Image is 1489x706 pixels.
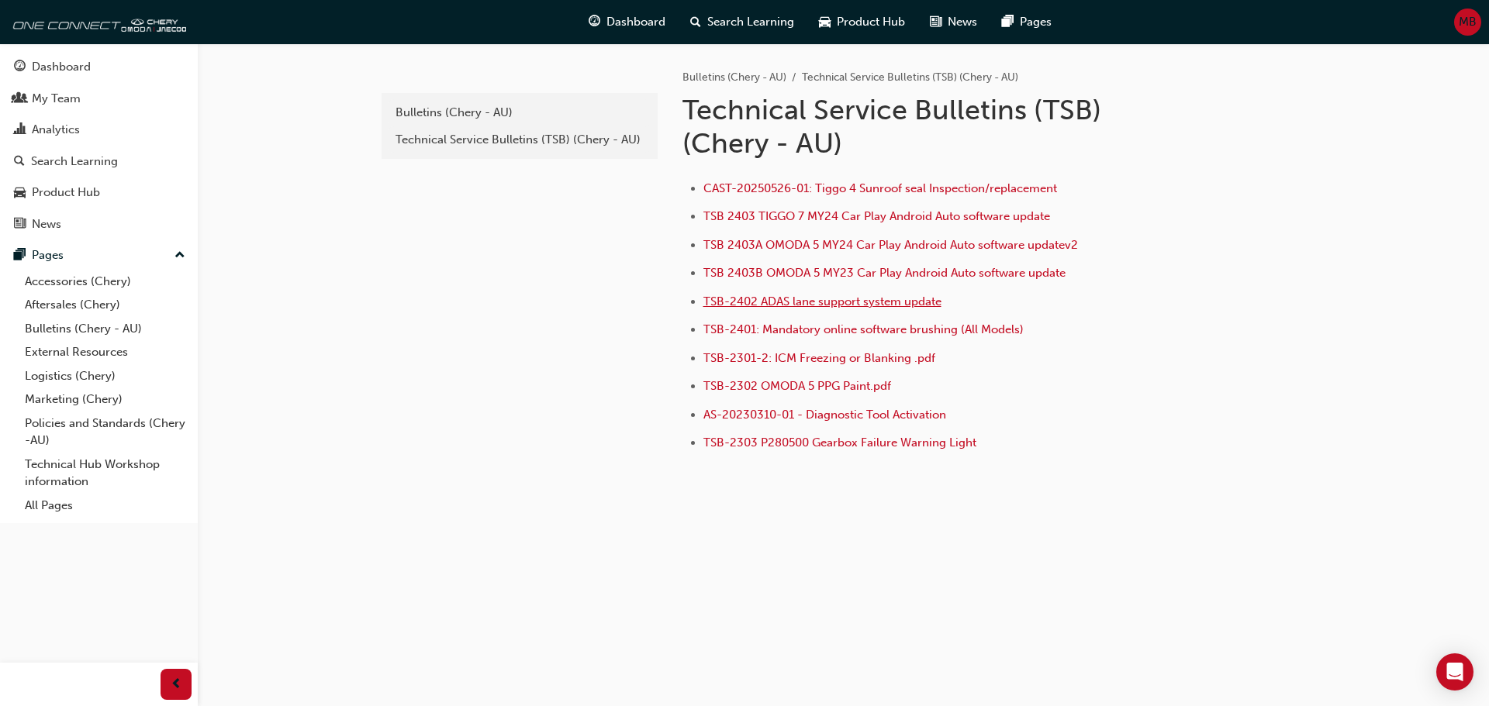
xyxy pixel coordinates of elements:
[14,92,26,106] span: people-icon
[802,69,1018,87] li: Technical Service Bulletins (TSB) (Chery - AU)
[1454,9,1481,36] button: MB
[19,293,192,317] a: Aftersales (Chery)
[1002,12,1014,32] span: pages-icon
[837,13,905,31] span: Product Hub
[819,12,831,32] span: car-icon
[1020,13,1052,31] span: Pages
[6,115,192,144] a: Analytics
[703,436,976,449] a: TSB-2303 P280500 Gearbox Failure Warning Light
[396,131,644,149] div: Technical Service Bulletins (TSB) (Chery - AU)
[14,123,26,137] span: chart-icon
[388,126,651,153] a: Technical Service Bulletins (TSB) (Chery - AU)
[703,181,1057,195] a: CAST-20250526-01: Tiggo 4 Sunroof seal Inspection/replacement
[19,387,192,412] a: Marketing (Chery)
[19,412,192,453] a: Policies and Standards (Chery -AU)
[678,6,807,38] a: search-iconSearch Learning
[707,13,794,31] span: Search Learning
[396,104,644,122] div: Bulletins (Chery - AU)
[990,6,1064,38] a: pages-iconPages
[6,84,192,113] a: My Team
[171,675,182,694] span: prev-icon
[6,241,192,270] button: Pages
[703,209,1050,223] a: TSB 2403 TIGGO 7 MY24 Car Play Android Auto software update
[682,93,1191,160] h1: Technical Service Bulletins (TSB) (Chery - AU)
[32,246,64,264] div: Pages
[606,13,665,31] span: Dashboard
[6,53,192,81] a: Dashboard
[19,317,192,341] a: Bulletins (Chery - AU)
[1436,653,1473,691] div: Open Intercom Messenger
[703,294,941,308] a: TSB-2402 ADAS lane support system update
[576,6,678,38] a: guage-iconDashboard
[930,12,941,32] span: news-icon
[32,90,81,108] div: My Team
[703,238,1078,252] a: TSB 2403A OMODA 5 MY24 Car Play Android Auto software updatev2
[14,218,26,232] span: news-icon
[917,6,990,38] a: news-iconNews
[703,266,1066,280] a: TSB 2403B OMODA 5 MY23 Car Play Android Auto software update
[703,351,935,365] a: TSB-2301-2: ICM Freezing or Blanking .pdf
[388,99,651,126] a: Bulletins (Chery - AU)
[703,379,891,393] a: TSB-2302 OMODA 5 PPG Paint.pdf
[32,184,100,201] div: Product Hub
[6,50,192,241] button: DashboardMy TeamAnalyticsSearch LearningProduct HubNews
[19,494,192,518] a: All Pages
[32,215,61,233] div: News
[19,453,192,494] a: Technical Hub Workshop information
[14,155,25,169] span: search-icon
[807,6,917,38] a: car-iconProduct Hub
[690,12,701,32] span: search-icon
[703,408,946,422] a: AS-20230310-01 - Diagnostic Tool Activation
[948,13,977,31] span: News
[1459,13,1477,31] span: MB
[8,6,186,37] img: oneconnect
[14,249,26,263] span: pages-icon
[19,270,192,294] a: Accessories (Chery)
[14,186,26,200] span: car-icon
[31,153,118,170] div: Search Learning
[32,121,80,139] div: Analytics
[32,58,91,76] div: Dashboard
[703,322,1024,336] a: TSB-2401: Mandatory online software brushing (All Models)
[6,210,192,239] a: News
[14,60,26,74] span: guage-icon
[19,340,192,364] a: External Resources
[19,364,192,388] a: Logistics (Chery)
[6,147,192,176] a: Search Learning
[6,178,192,207] a: Product Hub
[589,12,600,32] span: guage-icon
[174,246,185,266] span: up-icon
[682,71,786,84] a: Bulletins (Chery - AU)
